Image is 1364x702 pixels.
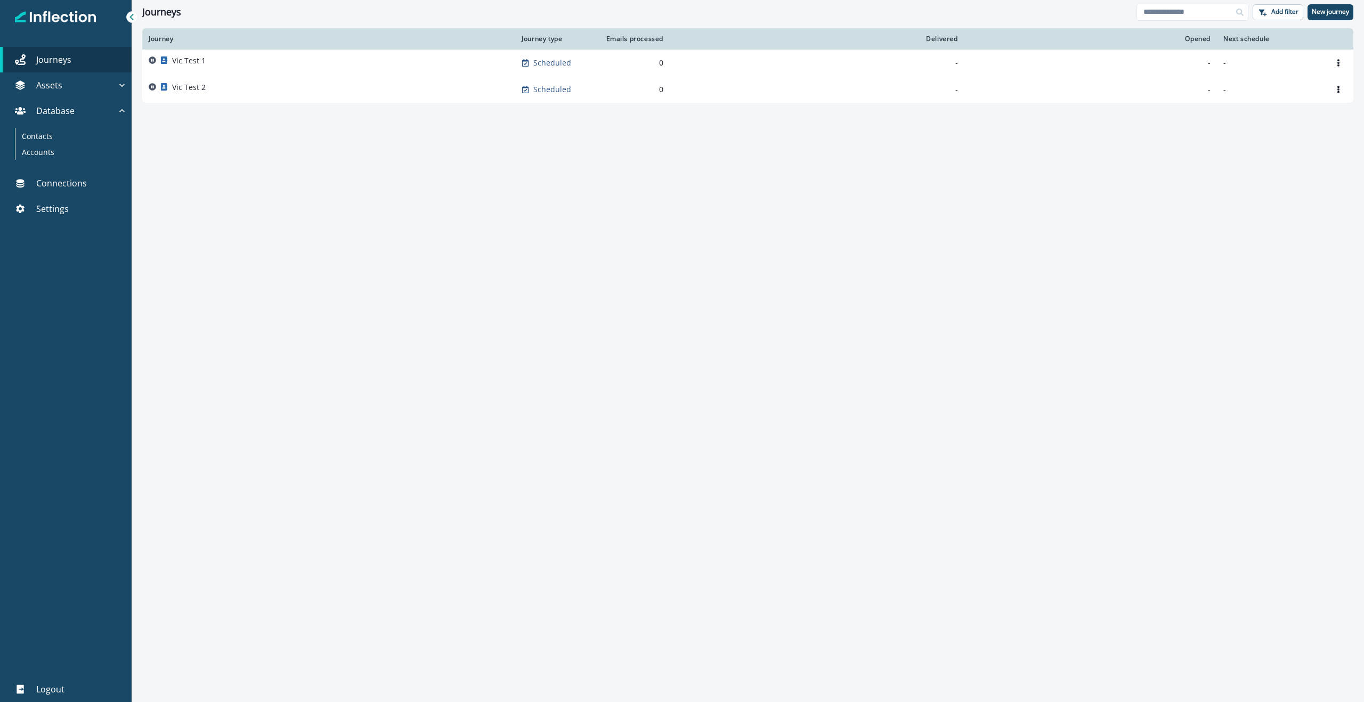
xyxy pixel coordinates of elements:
[36,79,62,92] p: Assets
[36,53,71,66] p: Journeys
[1223,35,1317,43] div: Next schedule
[15,144,123,160] a: Accounts
[1308,4,1353,20] button: New journey
[149,35,509,43] div: Journey
[602,84,663,95] div: 0
[36,104,75,117] p: Database
[15,10,96,25] img: Inflection
[533,58,571,68] p: Scheduled
[1223,84,1317,95] p: -
[971,35,1211,43] div: Opened
[36,683,64,696] p: Logout
[1271,8,1298,15] p: Add filter
[36,202,69,215] p: Settings
[533,84,571,95] p: Scheduled
[1330,81,1347,97] button: Options
[676,35,958,43] div: Delivered
[22,130,53,142] p: Contacts
[172,55,206,66] p: Vic Test 1
[15,128,123,144] a: Contacts
[142,6,181,18] h1: Journeys
[1223,58,1317,68] p: -
[1253,4,1303,20] button: Add filter
[36,177,87,190] p: Connections
[971,84,1211,95] div: -
[142,76,1353,103] a: Vic Test 2Scheduled0---Options
[1312,8,1349,15] p: New journey
[22,146,54,158] p: Accounts
[1330,55,1347,71] button: Options
[676,84,958,95] div: -
[971,58,1211,68] div: -
[602,35,663,43] div: Emails processed
[602,58,663,68] div: 0
[142,50,1353,76] a: Vic Test 1Scheduled0---Options
[676,58,958,68] div: -
[522,35,589,43] div: Journey type
[172,82,206,93] p: Vic Test 2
